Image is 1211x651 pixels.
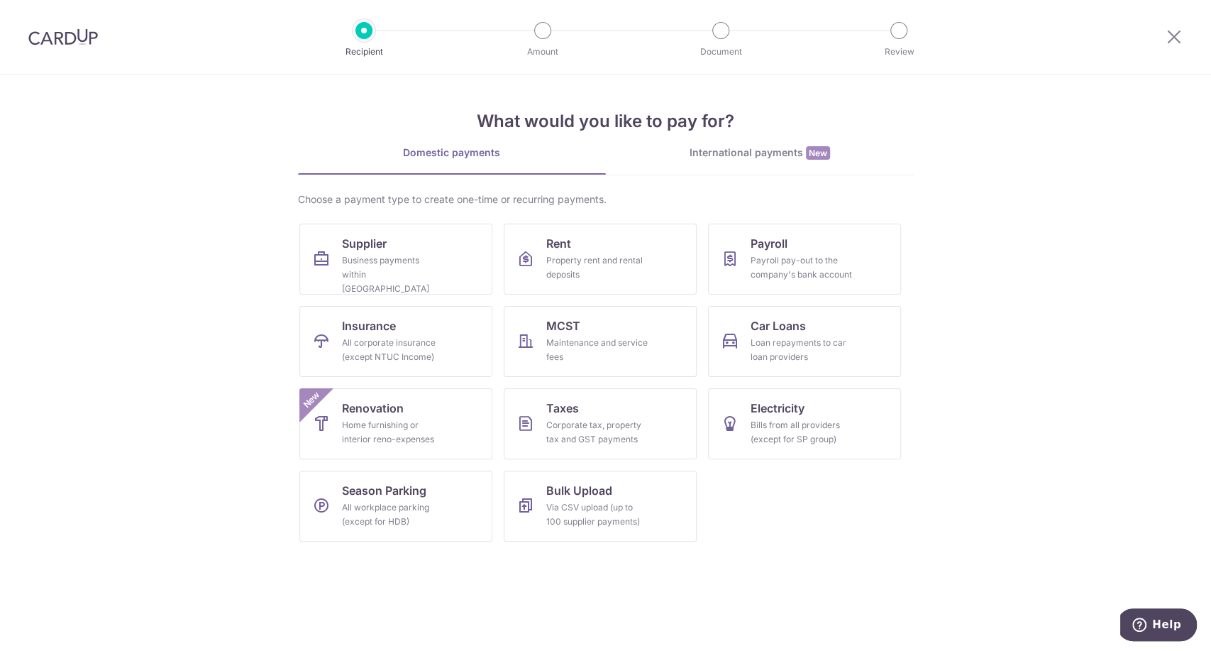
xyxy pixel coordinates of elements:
[32,10,61,23] span: Help
[708,388,901,459] a: ElectricityBills from all providers (except for SP group)
[298,109,914,134] h4: What would you like to pay for?
[342,235,387,252] span: Supplier
[342,482,426,499] span: Season Parking
[668,45,773,59] p: Document
[299,471,492,542] a: Season ParkingAll workplace parking (except for HDB)
[299,388,492,459] a: RenovationHome furnishing or interior reno-expensesNew
[504,306,697,377] a: MCSTMaintenance and service fees
[490,45,595,59] p: Amount
[342,317,396,334] span: Insurance
[504,388,697,459] a: TaxesCorporate tax, property tax and GST payments
[546,482,612,499] span: Bulk Upload
[1120,608,1197,644] iframe: Opens a widget where you can find more information
[708,224,901,295] a: PayrollPayroll pay-out to the company's bank account
[298,192,914,207] div: Choose a payment type to create one-time or recurring payments.
[342,418,444,447] div: Home furnishing or interior reno-expenses
[504,471,697,542] a: Bulk UploadVia CSV upload (up to 100 supplier payments)
[28,28,98,45] img: CardUp
[751,336,853,364] div: Loan repayments to car loan providers
[546,500,648,529] div: Via CSV upload (up to 100 supplier payments)
[299,306,492,377] a: InsuranceAll corporate insurance (except NTUC Income)
[546,253,648,282] div: Property rent and rental deposits
[546,317,580,334] span: MCST
[751,253,853,282] div: Payroll pay-out to the company's bank account
[546,400,579,417] span: Taxes
[504,224,697,295] a: RentProperty rent and rental deposits
[751,418,853,447] div: Bills from all providers (except for SP group)
[751,317,806,334] span: Car Loans
[298,146,606,160] div: Domestic payments
[546,336,648,364] div: Maintenance and service fees
[546,235,571,252] span: Rent
[546,418,648,447] div: Corporate tax, property tax and GST payments
[342,400,404,417] span: Renovation
[342,253,444,296] div: Business payments within [GEOGRAPHIC_DATA]
[606,146,914,160] div: International payments
[311,45,416,59] p: Recipient
[342,500,444,529] div: All workplace parking (except for HDB)
[751,235,787,252] span: Payroll
[846,45,951,59] p: Review
[806,146,830,160] span: New
[708,306,901,377] a: Car LoansLoan repayments to car loan providers
[299,388,323,412] span: New
[299,224,492,295] a: SupplierBusiness payments within [GEOGRAPHIC_DATA]
[342,336,444,364] div: All corporate insurance (except NTUC Income)
[751,400,804,417] span: Electricity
